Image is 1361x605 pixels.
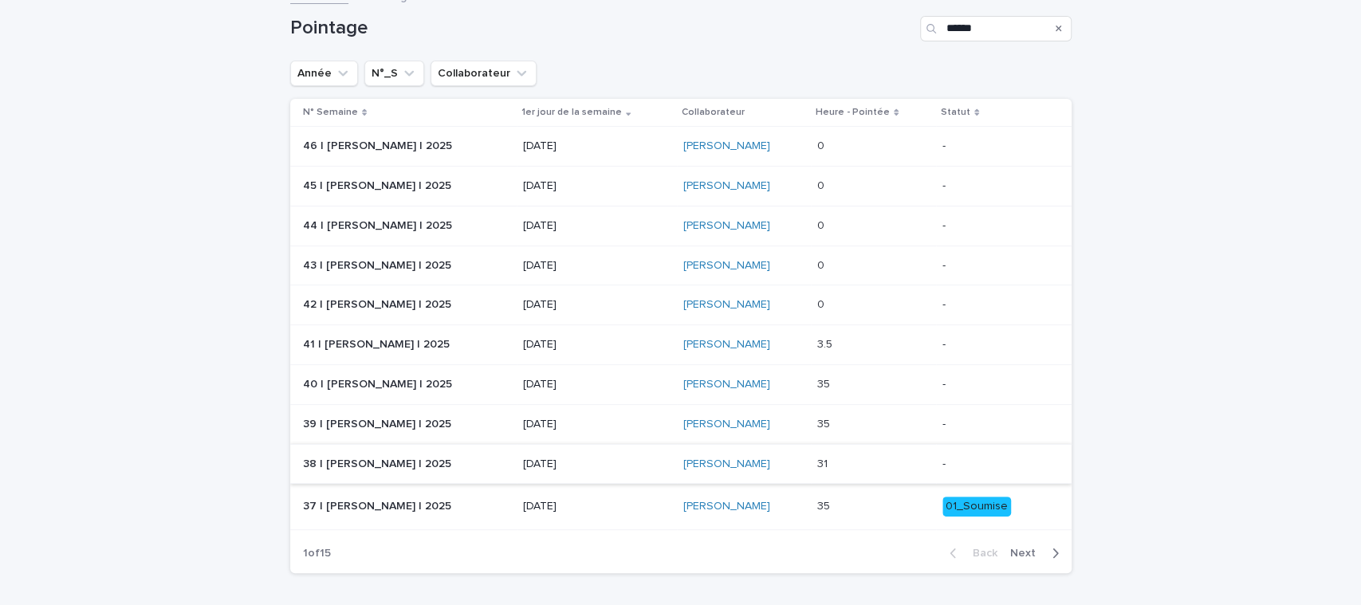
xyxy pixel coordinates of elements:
[303,335,453,352] p: 41 | [PERSON_NAME] | 2025
[942,259,1046,273] p: -
[817,256,828,273] p: 0
[290,127,1072,167] tr: 46 | [PERSON_NAME] | 202546 | [PERSON_NAME] | 2025 [DATE][PERSON_NAME] 00 -
[523,179,671,193] p: [DATE]
[920,16,1072,41] input: Search
[683,378,770,391] a: [PERSON_NAME]
[303,295,454,312] p: 42 | [PERSON_NAME] | 2025
[521,104,622,121] p: 1er jour de la semaine
[523,259,671,273] p: [DATE]
[523,139,671,153] p: [DATE]
[290,364,1072,404] tr: 40 | [PERSON_NAME] | 202540 | [PERSON_NAME] | 2025 [DATE][PERSON_NAME] 3535 -
[303,256,454,273] p: 43 | [PERSON_NAME] | 2025
[683,458,770,471] a: [PERSON_NAME]
[290,325,1072,365] tr: 41 | [PERSON_NAME] | 202541 | [PERSON_NAME] | 2025 [DATE][PERSON_NAME] 3.53.5 -
[817,414,833,431] p: 35
[303,414,454,431] p: 39 | [PERSON_NAME] | 2025
[942,458,1046,471] p: -
[683,219,770,233] a: [PERSON_NAME]
[817,136,828,153] p: 0
[290,444,1072,484] tr: 38 | [PERSON_NAME] | 202538 | [PERSON_NAME] | 2025 [DATE][PERSON_NAME] 3131 -
[817,335,836,352] p: 3.5
[523,418,671,431] p: [DATE]
[817,497,833,513] p: 35
[523,500,671,513] p: [DATE]
[683,418,770,431] a: [PERSON_NAME]
[817,176,828,193] p: 0
[817,375,833,391] p: 35
[290,166,1072,206] tr: 45 | [PERSON_NAME] | 202545 | [PERSON_NAME] | 2025 [DATE][PERSON_NAME] 00 -
[817,454,831,471] p: 31
[683,298,770,312] a: [PERSON_NAME]
[290,17,914,40] h1: Pointage
[290,534,344,573] p: 1 of 15
[290,206,1072,246] tr: 44 | [PERSON_NAME] | 202544 | [PERSON_NAME] | 2025 [DATE][PERSON_NAME] 00 -
[290,404,1072,444] tr: 39 | [PERSON_NAME] | 202539 | [PERSON_NAME] | 2025 [DATE][PERSON_NAME] 3535 -
[816,104,890,121] p: Heure - Pointée
[942,497,1011,517] div: 01_Soumise
[942,219,1046,233] p: -
[303,216,455,233] p: 44 | [PERSON_NAME] | 2025
[683,139,770,153] a: [PERSON_NAME]
[683,259,770,273] a: [PERSON_NAME]
[1004,546,1072,560] button: Next
[303,176,454,193] p: 45 | [PERSON_NAME] | 2025
[963,548,997,559] span: Back
[303,375,455,391] p: 40 | [PERSON_NAME] | 2025
[683,179,770,193] a: [PERSON_NAME]
[1010,548,1045,559] span: Next
[942,378,1046,391] p: -
[942,338,1046,352] p: -
[937,546,1004,560] button: Back
[303,497,454,513] p: 37 | [PERSON_NAME] | 2025
[364,61,424,86] button: N°_S
[303,136,455,153] p: 46 | [PERSON_NAME] | 2025
[290,61,358,86] button: Année
[290,484,1072,530] tr: 37 | [PERSON_NAME] | 202537 | [PERSON_NAME] | 2025 [DATE][PERSON_NAME] 3535 01_Soumise
[523,298,671,312] p: [DATE]
[303,454,454,471] p: 38 | [PERSON_NAME] | 2025
[817,216,828,233] p: 0
[290,246,1072,285] tr: 43 | [PERSON_NAME] | 202543 | [PERSON_NAME] | 2025 [DATE][PERSON_NAME] 00 -
[942,179,1046,193] p: -
[303,104,358,121] p: N° Semaine
[523,458,671,471] p: [DATE]
[523,338,671,352] p: [DATE]
[683,500,770,513] a: [PERSON_NAME]
[682,104,745,121] p: Collaborateur
[523,219,671,233] p: [DATE]
[817,295,828,312] p: 0
[942,418,1046,431] p: -
[941,104,970,121] p: Statut
[683,338,770,352] a: [PERSON_NAME]
[942,298,1046,312] p: -
[523,378,671,391] p: [DATE]
[431,61,537,86] button: Collaborateur
[942,139,1046,153] p: -
[290,285,1072,325] tr: 42 | [PERSON_NAME] | 202542 | [PERSON_NAME] | 2025 [DATE][PERSON_NAME] 00 -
